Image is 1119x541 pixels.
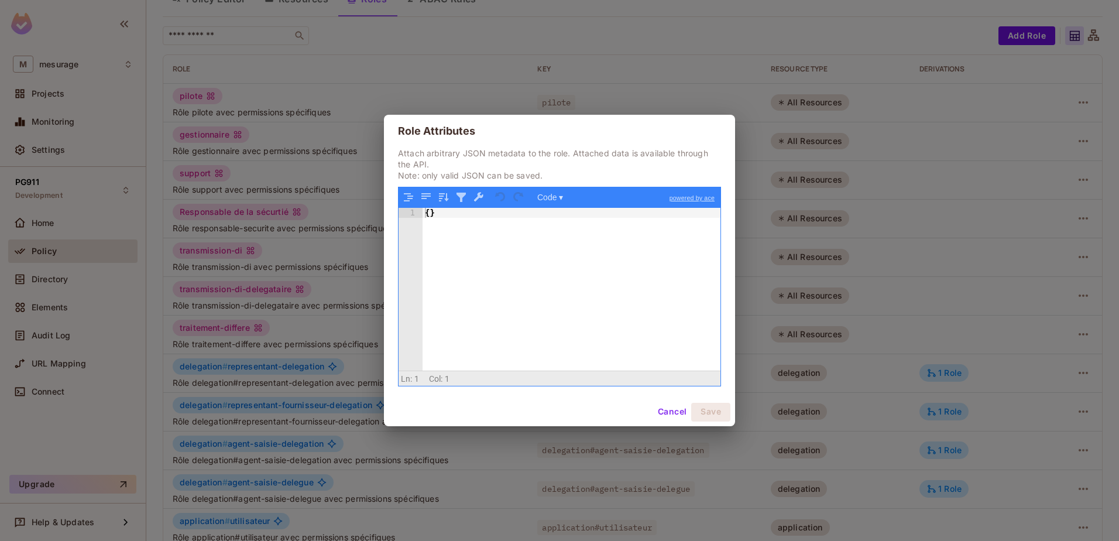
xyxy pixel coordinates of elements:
[511,190,526,205] button: Redo (Ctrl+Shift+Z)
[399,208,423,218] div: 1
[429,374,443,384] span: Col:
[401,374,412,384] span: Ln:
[398,148,721,181] p: Attach arbitrary JSON metadata to the role. Attached data is available through the API. Note: onl...
[436,190,451,205] button: Sort contents
[471,190,486,205] button: Repair JSON: fix quotes and escape characters, remove comments and JSONP notation, turn JavaScrip...
[454,190,469,205] button: Filter, sort, or transform contents
[533,190,567,205] button: Code ▾
[445,374,449,384] span: 1
[418,190,434,205] button: Compact JSON data, remove all whitespaces (Ctrl+Shift+I)
[384,115,735,148] h2: Role Attributes
[653,403,691,422] button: Cancel
[401,190,416,205] button: Format JSON data, with proper indentation and line feeds (Ctrl+I)
[414,374,419,384] span: 1
[664,187,720,208] a: powered by ace
[493,190,509,205] button: Undo last action (Ctrl+Z)
[691,403,730,422] button: Save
